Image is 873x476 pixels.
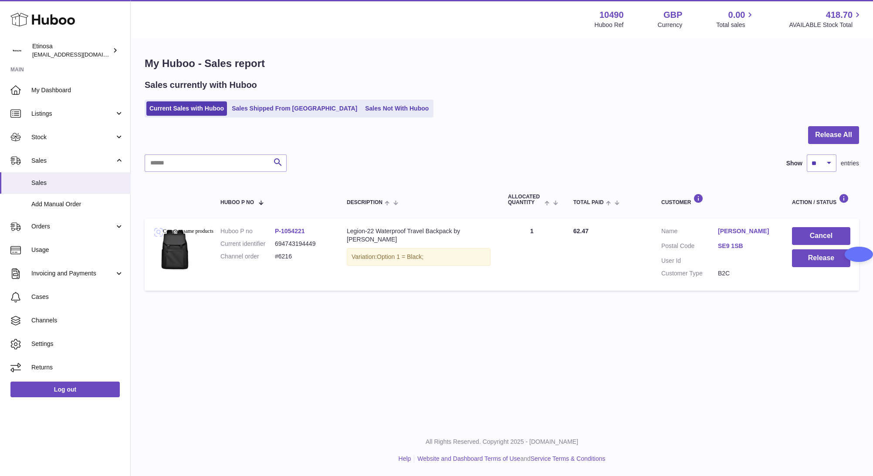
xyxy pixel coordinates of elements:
span: 0.00 [728,9,745,21]
a: Service Terms & Conditions [531,455,606,462]
span: Total sales [716,21,755,29]
dt: Huboo P no [220,227,275,235]
li: and [414,455,605,463]
span: 62.47 [573,228,589,235]
a: P-1054221 [275,228,305,235]
button: Release All [808,126,859,144]
span: Huboo P no [220,200,254,205]
img: v-Black__765727349.webp [153,227,197,271]
strong: GBP [663,9,682,21]
span: Sales [31,157,115,165]
span: Settings [31,340,124,348]
span: Description [347,200,382,205]
a: Help [399,455,411,462]
a: Log out [10,382,120,397]
div: Customer [661,194,775,205]
img: Wolphuk@gmail.com [10,44,24,57]
dt: Current identifier [220,240,275,248]
span: Orders [31,222,115,231]
span: Cases [31,293,124,301]
dt: Name [661,227,718,238]
h1: My Huboo - Sales report [145,57,859,70]
div: Variation: [347,248,491,266]
dd: B2C [718,269,775,278]
div: Currency [658,21,683,29]
span: AVAILABLE Stock Total [789,21,863,29]
span: 418.70 [826,9,853,21]
h2: Sales currently with Huboo [145,79,257,91]
span: Compare same products [163,228,213,237]
span: Total paid [573,200,604,205]
a: 418.70 AVAILABLE Stock Total [789,9,863,29]
a: Current Sales with Huboo [146,101,227,116]
a: Sales Shipped From [GEOGRAPHIC_DATA] [229,101,360,116]
div: Action / Status [792,194,850,205]
span: entries [841,159,859,168]
span: My Dashboard [31,86,124,94]
div: Huboo Ref [595,21,624,29]
label: Show [786,159,802,168]
a: Website and Dashboard Terms of Use [417,455,520,462]
div: Etinosa [32,42,111,59]
a: [PERSON_NAME] [718,227,775,235]
button: Cancel [792,227,850,245]
dt: Customer Type [661,269,718,278]
span: Returns [31,363,124,372]
p: All Rights Reserved. Copyright 2025 - [DOMAIN_NAME] [138,438,866,446]
span: Usage [31,246,124,254]
span: ALLOCATED Quantity [508,194,542,205]
span: Sales [31,179,124,187]
dt: User Id [661,257,718,265]
a: 0.00 Total sales [716,9,755,29]
span: Listings [31,110,115,118]
a: Sales Not With Huboo [362,101,432,116]
span: Stock [31,133,115,141]
button: Release [792,249,850,267]
dd: #6216 [275,252,329,261]
a: SE9 1SB [718,242,775,250]
span: [EMAIL_ADDRESS][DOMAIN_NAME] [32,51,128,58]
div: Legion-22 Waterproof Travel Backpack by [PERSON_NAME] [347,227,491,244]
span: Add Manual Order [31,200,124,208]
dd: 694743194449 [275,240,329,248]
strong: 10490 [599,9,624,21]
img: Sc04c7ecdac3c49e6a1b19c987a4e3931O.png [213,228,216,232]
dt: Channel order [220,252,275,261]
span: Option 1 = Black; [377,253,423,260]
span: Invoicing and Payments [31,269,115,278]
span: Channels [31,316,124,325]
dt: Postal Code [661,242,718,252]
td: 1 [499,218,565,291]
